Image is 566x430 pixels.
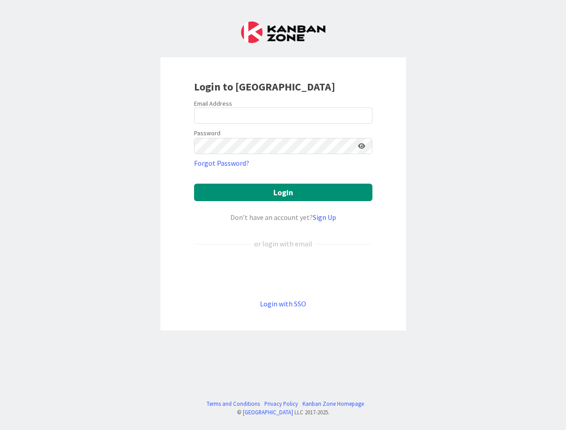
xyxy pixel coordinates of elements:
[194,184,372,201] button: Login
[241,21,325,43] img: Kanban Zone
[194,158,249,168] a: Forgot Password?
[194,80,335,94] b: Login to [GEOGRAPHIC_DATA]
[313,213,336,222] a: Sign Up
[252,238,315,249] div: or login with email
[194,129,220,138] label: Password
[302,400,364,408] a: Kanban Zone Homepage
[207,400,260,408] a: Terms and Conditions
[194,99,232,107] label: Email Address
[190,264,377,284] iframe: Knop Inloggen met Google
[202,408,364,417] div: © LLC 2017- 2025 .
[264,400,298,408] a: Privacy Policy
[194,212,372,223] div: Don’t have an account yet?
[260,299,306,308] a: Login with SSO
[243,408,293,416] a: [GEOGRAPHIC_DATA]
